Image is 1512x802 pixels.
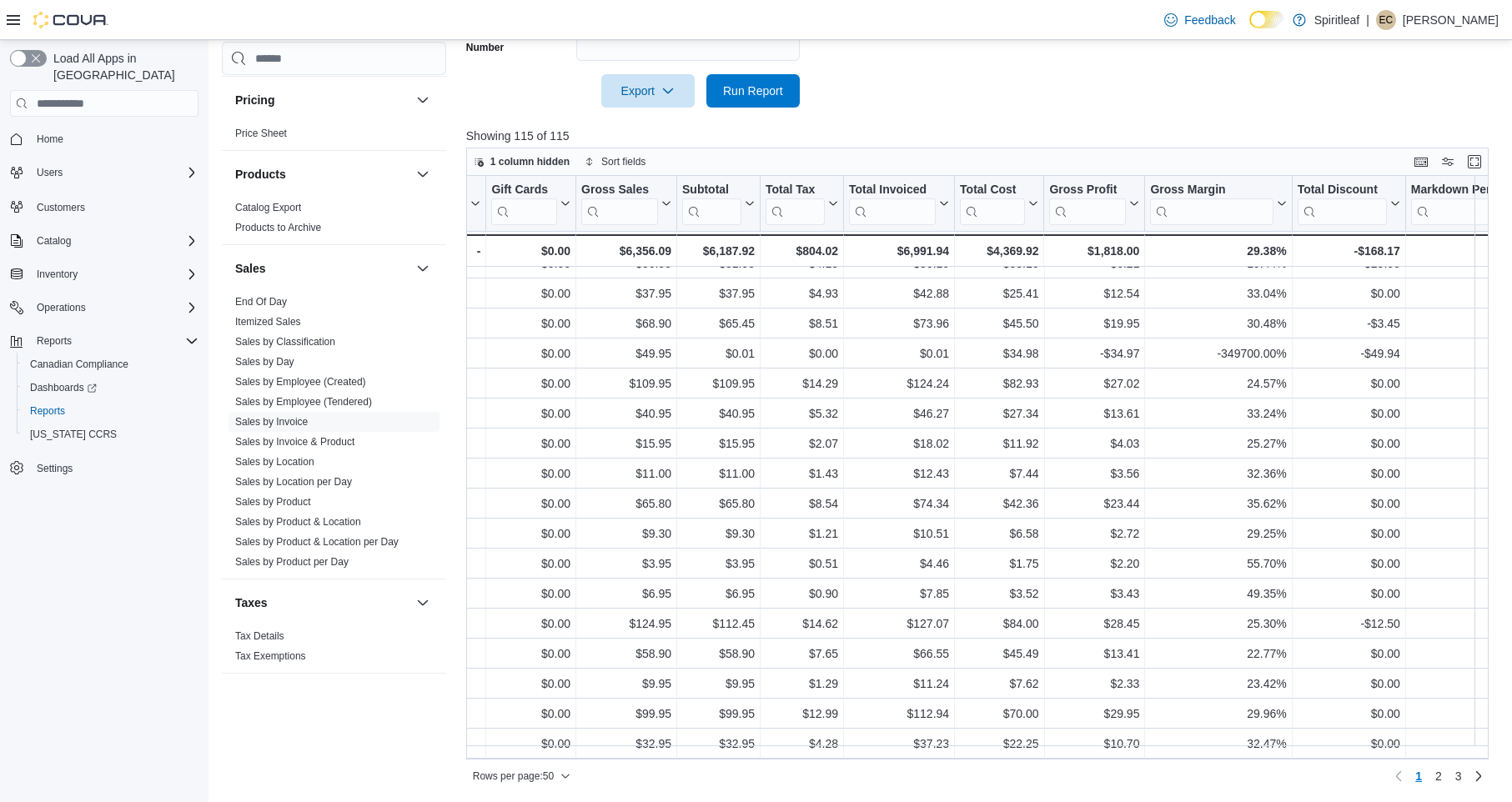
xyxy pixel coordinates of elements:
[466,766,577,786] button: Rows per page:50
[235,166,286,183] h3: Products
[1049,434,1139,454] div: $4.03
[581,373,671,393] div: $109.95
[849,464,949,484] div: $12.43
[581,183,658,225] div: Gross Sales
[235,436,354,448] a: Sales by Invoice & Product
[408,313,480,333] div: No
[23,378,198,398] span: Dashboards
[1297,584,1399,604] div: $0.00
[581,343,671,363] div: $49.95
[766,373,838,393] div: $14.29
[408,464,480,484] div: No
[1150,373,1286,393] div: 24.57%
[30,196,198,217] span: Customers
[1366,10,1369,30] p: |
[1415,768,1422,784] span: 1
[30,163,198,183] span: Users
[1049,183,1139,225] button: Gross Profit
[30,331,78,351] button: Reports
[601,74,695,108] button: Export
[581,614,671,634] div: $124.95
[235,356,294,368] a: Sales by Day
[682,614,755,634] div: $112.45
[849,584,949,604] div: $7.85
[491,183,557,198] div: Gift Cards
[849,644,949,664] div: $66.55
[466,128,1499,144] p: Showing 115 of 115
[1297,183,1386,225] div: Total Discount
[491,494,570,514] div: $0.00
[235,92,274,108] h3: Pricing
[222,292,446,579] div: Sales
[682,183,755,225] button: Subtotal
[1297,183,1399,225] button: Total Discount
[3,329,205,353] button: Reports
[235,496,311,508] a: Sales by Product
[3,161,205,184] button: Users
[1297,404,1399,424] div: $0.00
[23,401,198,421] span: Reports
[1297,494,1399,514] div: $0.00
[408,554,480,574] div: No
[849,313,949,333] div: $73.96
[682,373,755,393] div: $109.95
[1150,183,1273,225] div: Gross Margin
[682,313,755,333] div: $65.45
[1403,10,1499,30] p: [PERSON_NAME]
[3,263,205,286] button: Inventory
[1297,464,1399,484] div: $0.00
[601,155,645,168] span: Sort fields
[1150,464,1286,484] div: 32.36%
[30,298,93,318] button: Operations
[413,164,433,184] button: Products
[706,74,800,108] button: Run Report
[960,644,1038,664] div: $45.49
[30,298,198,318] span: Operations
[581,241,671,261] div: $6,356.09
[1158,3,1242,37] a: Feedback
[491,434,570,454] div: $0.00
[3,127,205,151] button: Home
[581,464,671,484] div: $11.00
[23,354,135,374] a: Canadian Compliance
[766,644,838,664] div: $7.65
[17,353,205,376] button: Canadian Compliance
[1049,313,1139,333] div: $19.95
[1049,464,1139,484] div: $3.56
[960,183,1038,225] button: Total Cost
[3,229,205,253] button: Catalog
[1150,241,1286,261] div: 29.38%
[1150,434,1286,454] div: 25.27%
[1150,644,1286,664] div: 22.77%
[1297,343,1399,363] div: -$49.94
[1297,183,1386,198] div: Total Discount
[408,494,480,514] div: No
[1449,763,1469,789] a: Page 3 of 3
[766,183,825,198] div: Total Tax
[235,166,409,183] button: Products
[30,428,117,441] span: [US_STATE] CCRS
[960,434,1038,454] div: $11.92
[682,464,755,484] div: $11.00
[1297,373,1399,393] div: $0.00
[849,343,949,363] div: $0.01
[1049,373,1139,393] div: $27.02
[37,334,72,348] span: Reports
[30,381,97,394] span: Dashboards
[1435,768,1442,784] span: 2
[30,264,84,284] button: Inventory
[3,194,205,218] button: Customers
[849,283,949,303] div: $42.88
[37,201,85,214] span: Customers
[235,396,372,408] a: Sales by Employee (Tendered)
[682,584,755,604] div: $6.95
[491,313,570,333] div: $0.00
[849,524,949,544] div: $10.51
[766,343,838,363] div: $0.00
[3,296,205,319] button: Operations
[682,554,755,574] div: $3.95
[33,12,108,28] img: Cova
[1049,283,1139,303] div: $12.54
[1150,313,1286,333] div: 30.48%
